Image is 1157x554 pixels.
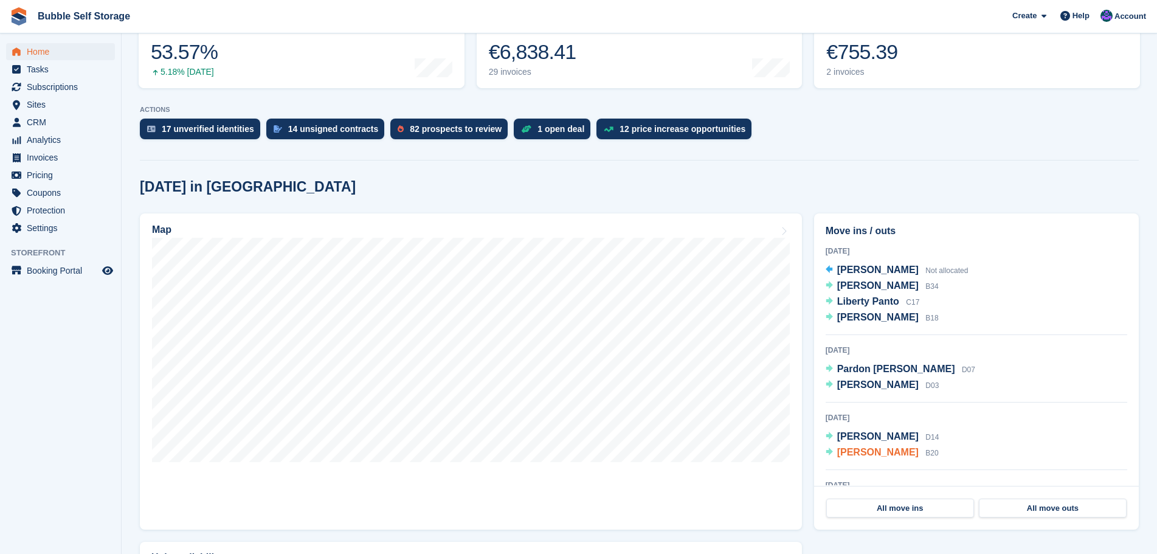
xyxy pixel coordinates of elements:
div: [DATE] [826,246,1127,257]
a: menu [6,167,115,184]
span: Help [1072,10,1090,22]
a: 82 prospects to review [390,119,514,145]
a: [PERSON_NAME] B34 [826,279,939,294]
span: Pardon [PERSON_NAME] [837,364,955,374]
span: [PERSON_NAME] [837,431,919,441]
div: 17 unverified identities [162,124,254,134]
span: Settings [27,220,100,237]
a: menu [6,131,115,148]
span: [PERSON_NAME] [837,265,919,275]
a: menu [6,114,115,131]
div: €6,838.41 [489,40,579,64]
a: menu [6,184,115,201]
span: CRM [27,114,100,131]
a: 14 unsigned contracts [266,119,391,145]
div: 5.18% [DATE] [151,67,218,77]
a: Occupancy 53.57% 5.18% [DATE] [139,11,465,88]
a: menu [6,43,115,60]
a: Month-to-date sales €6,838.41 29 invoices [477,11,803,88]
span: [PERSON_NAME] [837,280,919,291]
div: 82 prospects to review [410,124,502,134]
a: menu [6,262,115,279]
span: D14 [925,433,939,441]
span: Account [1114,10,1146,23]
span: Booking Portal [27,262,100,279]
span: Subscriptions [27,78,100,95]
a: [PERSON_NAME] B18 [826,310,939,326]
span: C17 [906,298,919,306]
span: Not allocated [925,266,968,275]
a: menu [6,149,115,166]
div: 14 unsigned contracts [288,124,379,134]
a: menu [6,61,115,78]
span: Liberty Panto [837,296,899,306]
a: Liberty Panto C17 [826,294,920,310]
span: [PERSON_NAME] [837,312,919,322]
span: Create [1012,10,1037,22]
img: stora-icon-8386f47178a22dfd0bd8f6a31ec36ba5ce8667c1dd55bd0f319d3a0aa187defe.svg [10,7,28,26]
p: ACTIONS [140,106,1139,114]
span: Storefront [11,247,121,259]
img: Stuart Jackson [1100,10,1113,22]
a: All move outs [979,499,1127,518]
div: 1 open deal [537,124,584,134]
span: B20 [925,449,938,457]
a: 17 unverified identities [140,119,266,145]
a: 1 open deal [514,119,596,145]
div: 29 invoices [489,67,579,77]
span: D07 [962,365,975,374]
span: Invoices [27,149,100,166]
img: price_increase_opportunities-93ffe204e8149a01c8c9dc8f82e8f89637d9d84a8eef4429ea346261dce0b2c0.svg [604,126,613,132]
h2: Move ins / outs [826,224,1127,238]
a: menu [6,96,115,113]
a: menu [6,78,115,95]
a: Map [140,213,802,530]
span: B18 [925,314,938,322]
div: 53.57% [151,40,218,64]
a: Awaiting payment €755.39 2 invoices [814,11,1140,88]
div: [DATE] [826,480,1127,491]
h2: [DATE] in [GEOGRAPHIC_DATA] [140,179,356,195]
a: menu [6,202,115,219]
span: Tasks [27,61,100,78]
div: €755.39 [826,40,910,64]
a: [PERSON_NAME] B20 [826,445,939,461]
a: 12 price increase opportunities [596,119,758,145]
img: contract_signature_icon-13c848040528278c33f63329250d36e43548de30e8caae1d1a13099fd9432cc5.svg [274,125,282,133]
span: D03 [925,381,939,390]
div: 2 invoices [826,67,910,77]
img: prospect-51fa495bee0391a8d652442698ab0144808aea92771e9ea1ae160a38d050c398.svg [398,125,404,133]
div: [DATE] [826,345,1127,356]
span: B34 [925,282,938,291]
div: [DATE] [826,412,1127,423]
a: Preview store [100,263,115,278]
img: verify_identity-adf6edd0f0f0b5bbfe63781bf79b02c33cf7c696d77639b501bdc392416b5a36.svg [147,125,156,133]
span: [PERSON_NAME] [837,447,919,457]
span: Pricing [27,167,100,184]
a: [PERSON_NAME] D03 [826,378,939,393]
span: Analytics [27,131,100,148]
a: [PERSON_NAME] D14 [826,429,939,445]
img: deal-1b604bf984904fb50ccaf53a9ad4b4a5d6e5aea283cecdc64d6e3604feb123c2.svg [521,125,531,133]
span: Coupons [27,184,100,201]
span: [PERSON_NAME] [837,379,919,390]
span: Protection [27,202,100,219]
a: All move ins [826,499,974,518]
span: Sites [27,96,100,113]
div: 12 price increase opportunities [620,124,745,134]
a: Bubble Self Storage [33,6,135,26]
a: menu [6,220,115,237]
h2: Map [152,224,171,235]
a: Pardon [PERSON_NAME] D07 [826,362,975,378]
a: [PERSON_NAME] Not allocated [826,263,969,279]
span: Home [27,43,100,60]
